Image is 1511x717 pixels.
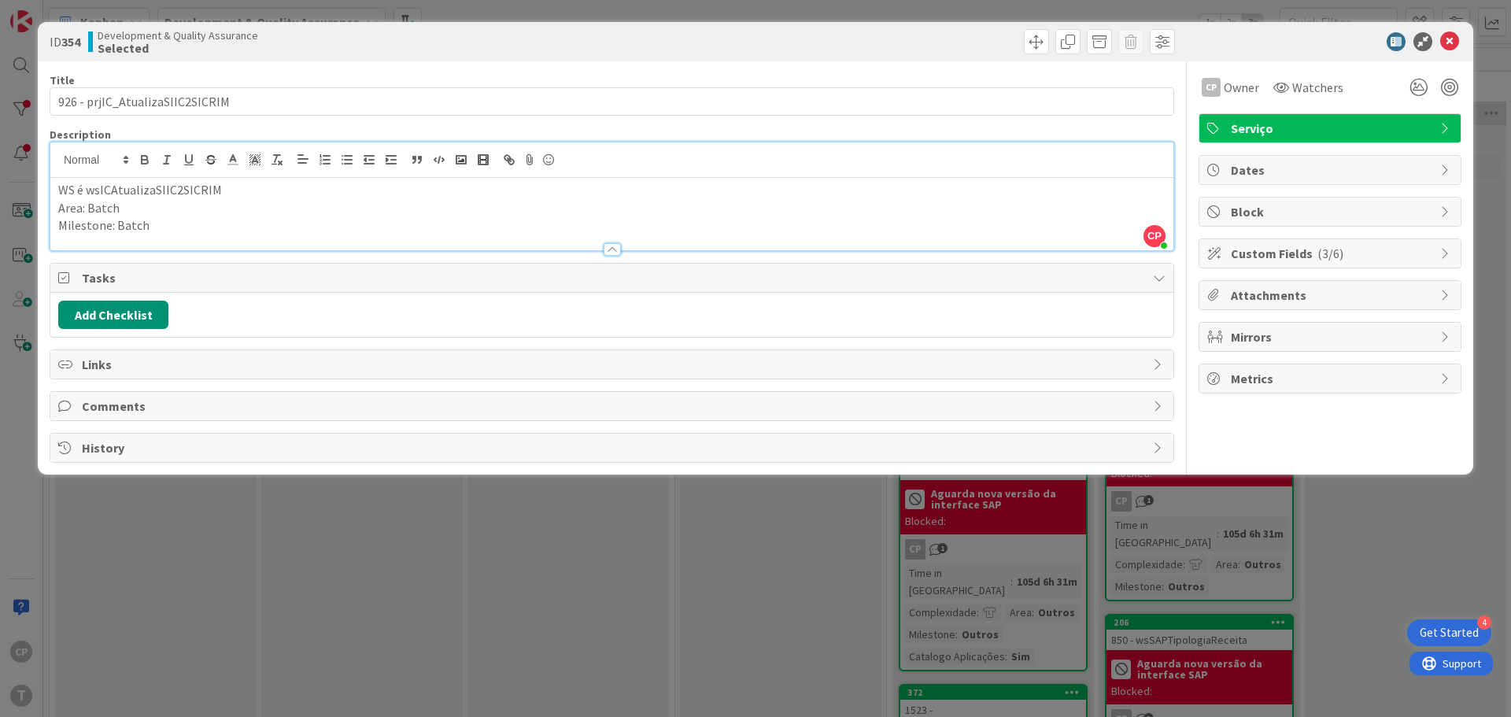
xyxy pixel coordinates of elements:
[1231,119,1432,138] span: Serviço
[1420,625,1479,641] div: Get Started
[58,301,168,329] button: Add Checklist
[98,42,258,54] b: Selected
[1231,286,1432,305] span: Attachments
[50,73,75,87] label: Title
[61,34,80,50] b: 354
[58,216,1166,235] p: Milestone: Batch
[1143,225,1166,247] span: CP
[1407,619,1491,646] div: Open Get Started checklist, remaining modules: 4
[1231,244,1432,263] span: Custom Fields
[58,181,1166,199] p: WS é wsICAtualizaSIIC2SICRIM
[1231,369,1432,388] span: Metrics
[82,355,1145,374] span: Links
[58,199,1166,217] p: Area: Batch
[1292,78,1343,97] span: Watchers
[50,128,111,142] span: Description
[82,397,1145,416] span: Comments
[50,87,1174,116] input: type card name here...
[98,29,258,42] span: Development & Quality Assurance
[50,32,80,51] span: ID
[1202,78,1221,97] div: CP
[1231,202,1432,221] span: Block
[1231,161,1432,179] span: Dates
[1477,615,1491,630] div: 4
[82,268,1145,287] span: Tasks
[1224,78,1259,97] span: Owner
[82,438,1145,457] span: History
[33,2,72,21] span: Support
[1317,246,1343,261] span: ( 3/6 )
[1231,327,1432,346] span: Mirrors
